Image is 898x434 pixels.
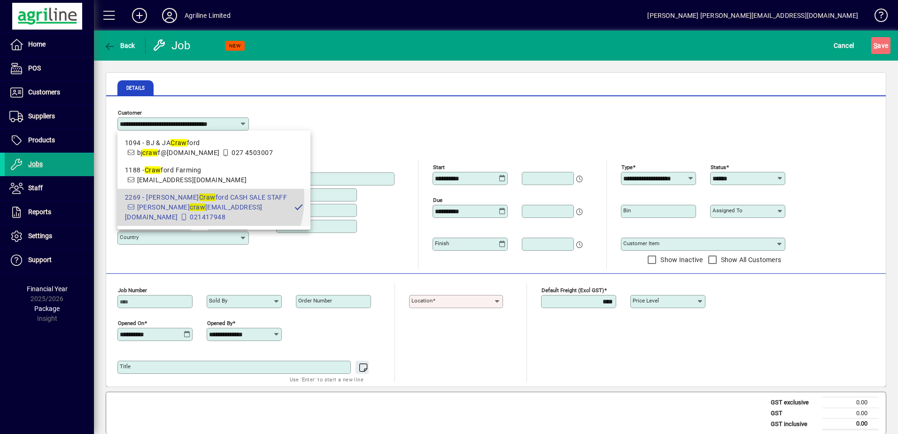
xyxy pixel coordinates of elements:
[28,64,41,72] span: POS
[766,408,822,418] td: GST
[155,7,185,24] button: Profile
[623,207,631,214] mat-label: Bin
[28,232,52,240] span: Settings
[766,418,822,430] td: GST inclusive
[719,255,782,264] label: Show All Customers
[5,201,94,224] a: Reports
[822,397,879,408] td: 0.00
[104,42,135,49] span: Back
[118,287,147,294] mat-label: Job number
[126,86,145,91] span: Details
[207,320,232,326] mat-label: Opened by
[101,37,138,54] button: Back
[5,81,94,104] a: Customers
[28,256,52,263] span: Support
[433,197,442,203] mat-label: Due
[5,33,94,56] a: Home
[28,88,60,96] span: Customers
[290,374,364,385] mat-hint: Use 'Enter' to start a new line
[647,8,858,23] div: [PERSON_NAME] [PERSON_NAME][EMAIL_ADDRESS][DOMAIN_NAME]
[822,418,879,430] td: 0.00
[658,255,703,264] label: Show Inactive
[209,297,227,304] mat-label: Sold by
[28,40,46,48] span: Home
[834,38,854,53] span: Cancel
[28,160,43,168] span: Jobs
[120,363,131,370] mat-label: Title
[874,38,888,53] span: ave
[279,191,295,197] mat-label: Mobile
[124,7,155,24] button: Add
[5,248,94,272] a: Support
[28,184,43,192] span: Staff
[279,206,294,213] mat-label: Phone
[5,225,94,248] a: Settings
[5,177,94,200] a: Staff
[34,305,60,312] span: Package
[28,208,51,216] span: Reports
[118,109,142,116] mat-label: Customer
[118,320,144,326] mat-label: Opened On
[28,112,55,120] span: Suppliers
[27,285,68,293] span: Financial Year
[5,105,94,128] a: Suppliers
[298,297,332,304] mat-label: Order number
[711,164,726,170] mat-label: Status
[5,57,94,80] a: POS
[153,38,193,53] div: Job
[229,43,241,49] span: NEW
[5,129,94,152] a: Products
[623,240,659,247] mat-label: Customer Item
[279,175,292,181] mat-label: Email
[542,287,604,294] mat-label: Default Freight (excl GST)
[831,37,857,54] button: Cancel
[822,408,879,418] td: 0.00
[867,2,886,32] a: Knowledge Base
[185,8,231,23] div: Agriline Limited
[874,42,877,49] span: S
[766,397,822,408] td: GST exclusive
[712,207,743,214] mat-label: Assigned to
[120,234,139,240] mat-label: Country
[633,297,659,304] mat-label: Price Level
[411,297,433,304] mat-label: Location
[94,37,146,54] app-page-header-button: Back
[871,37,890,54] button: Save
[435,240,449,247] mat-label: Finish
[28,136,55,144] span: Products
[621,164,633,170] mat-label: Type
[433,164,445,170] mat-label: Start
